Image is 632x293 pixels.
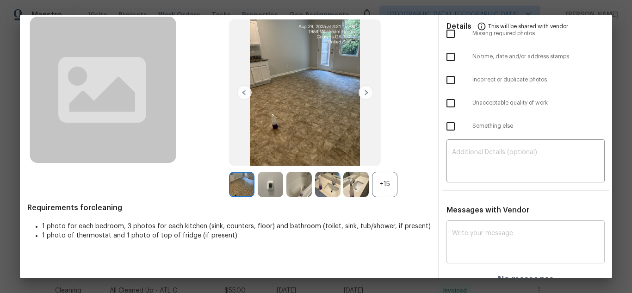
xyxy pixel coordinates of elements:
span: Something else [472,122,605,130]
span: Requirements for cleaning [27,203,431,212]
li: 1 photo for each bedroom, 3 photos for each kitchen (sink, counters, floor) and bathroom (toilet,... [42,222,431,231]
span: Unacceptable quality of work [472,99,605,107]
div: No time, date and/or address stamps [439,45,612,69]
div: Unacceptable quality of work [439,92,612,115]
span: Details [446,15,471,37]
img: left-chevron-button-url [237,85,252,100]
span: Incorrect or duplicate photos [472,76,605,84]
span: Messages with Vendor [446,206,529,214]
h4: No messages [498,274,554,284]
img: right-chevron-button-url [359,85,373,100]
li: 1 photo of thermostat and 1 photo of top of fridge (if present) [42,231,431,240]
div: +15 [372,172,397,197]
span: No time, date and/or address stamps [472,53,605,61]
div: Something else [439,115,612,138]
div: Incorrect or duplicate photos [439,69,612,92]
span: This will be shared with vendor [488,15,568,37]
